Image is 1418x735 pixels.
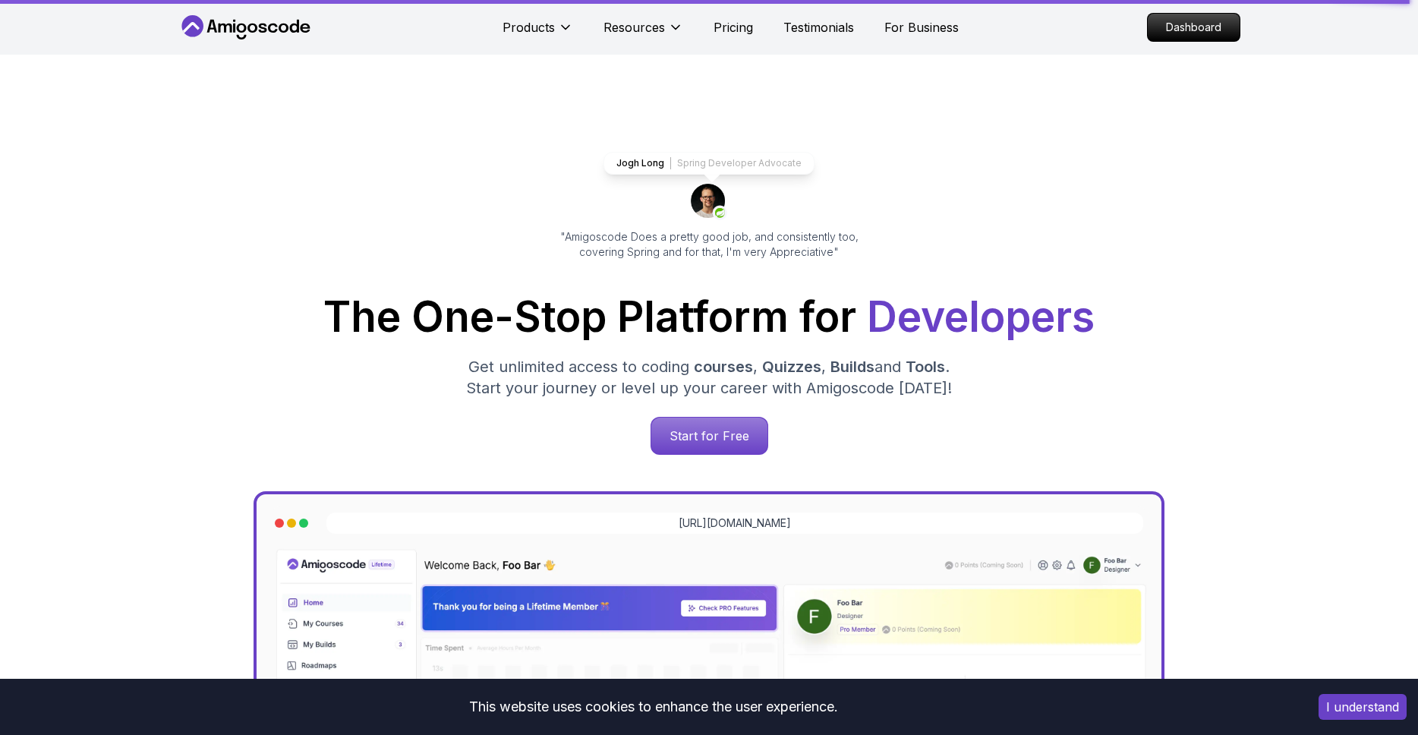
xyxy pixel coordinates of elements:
[694,358,753,376] span: courses
[1148,14,1240,41] p: Dashboard
[1324,640,1418,712] iframe: chat widget
[679,516,791,531] a: [URL][DOMAIN_NAME]
[603,18,683,49] button: Resources
[454,356,964,399] p: Get unlimited access to coding , , and . Start your journey or level up your career with Amigosco...
[867,292,1095,342] span: Developers
[190,296,1228,338] h1: The One-Stop Platform for
[539,229,879,260] p: "Amigoscode Does a pretty good job, and consistently too, covering Spring and for that, I'm very ...
[603,18,665,36] p: Resources
[503,18,573,49] button: Products
[884,18,959,36] a: For Business
[616,157,664,169] p: Jogh Long
[651,417,768,455] a: Start for Free
[677,157,802,169] p: Spring Developer Advocate
[783,18,854,36] a: Testimonials
[651,418,767,454] p: Start for Free
[503,18,555,36] p: Products
[906,358,945,376] span: Tools
[691,184,727,220] img: josh long
[714,18,753,36] a: Pricing
[830,358,874,376] span: Builds
[11,690,1296,724] div: This website uses cookies to enhance the user experience.
[1147,13,1240,42] a: Dashboard
[762,358,821,376] span: Quizzes
[1319,694,1407,720] button: Accept cookies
